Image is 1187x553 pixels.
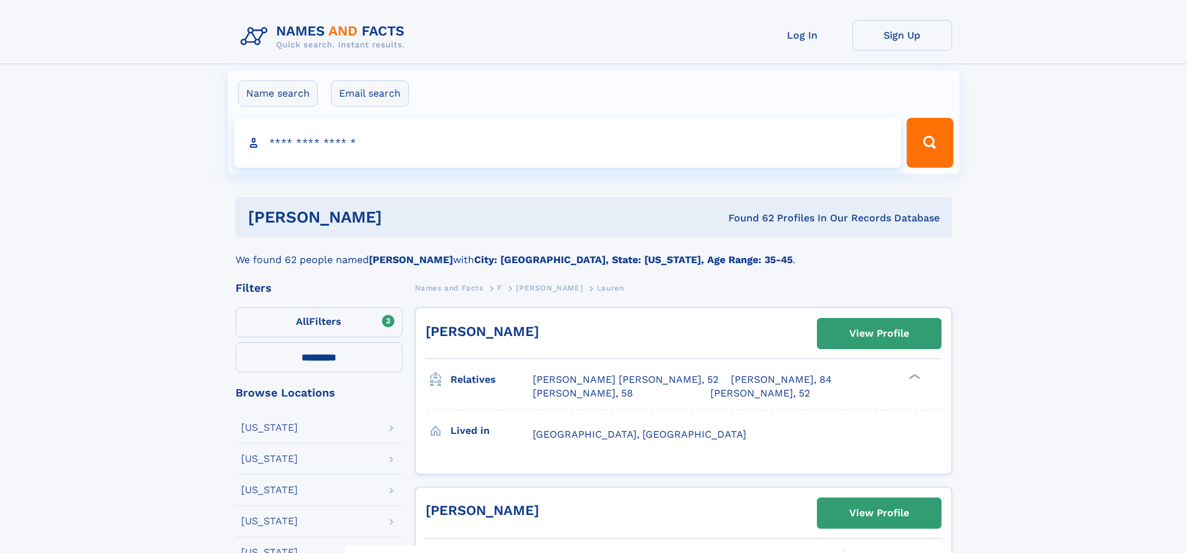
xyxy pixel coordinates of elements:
[597,284,624,292] span: Lauren
[236,238,952,267] div: We found 62 people named with .
[369,254,453,266] b: [PERSON_NAME]
[516,284,583,292] span: [PERSON_NAME]
[555,211,940,225] div: Found 62 Profiles In Our Records Database
[731,373,832,387] a: [PERSON_NAME], 84
[906,373,921,381] div: ❯
[238,80,318,107] label: Name search
[241,454,298,464] div: [US_STATE]
[710,387,810,400] a: [PERSON_NAME], 52
[497,280,502,296] a: F
[248,209,555,225] h1: [PERSON_NAME]
[241,423,298,433] div: [US_STATE]
[852,20,952,50] a: Sign Up
[426,324,539,339] a: [PERSON_NAME]
[818,498,941,528] a: View Profile
[450,369,533,390] h3: Relatives
[234,118,902,168] input: search input
[497,284,502,292] span: F
[818,319,941,349] a: View Profile
[236,20,415,54] img: Logo Names and Facts
[241,516,298,526] div: [US_STATE]
[241,485,298,495] div: [US_STATE]
[533,387,633,400] a: [PERSON_NAME], 58
[849,499,909,527] div: View Profile
[415,280,484,296] a: Names and Facts
[450,420,533,441] h3: Lived in
[533,428,746,440] span: [GEOGRAPHIC_DATA], [GEOGRAPHIC_DATA]
[426,503,539,518] a: [PERSON_NAME]
[849,319,909,348] div: View Profile
[474,254,793,266] b: City: [GEOGRAPHIC_DATA], State: [US_STATE], Age Range: 35-45
[516,280,583,296] a: [PERSON_NAME]
[236,387,403,398] div: Browse Locations
[533,373,718,387] a: [PERSON_NAME] [PERSON_NAME], 52
[296,315,309,327] span: All
[236,282,403,294] div: Filters
[236,307,403,337] label: Filters
[753,20,852,50] a: Log In
[331,80,409,107] label: Email search
[907,118,953,168] button: Search Button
